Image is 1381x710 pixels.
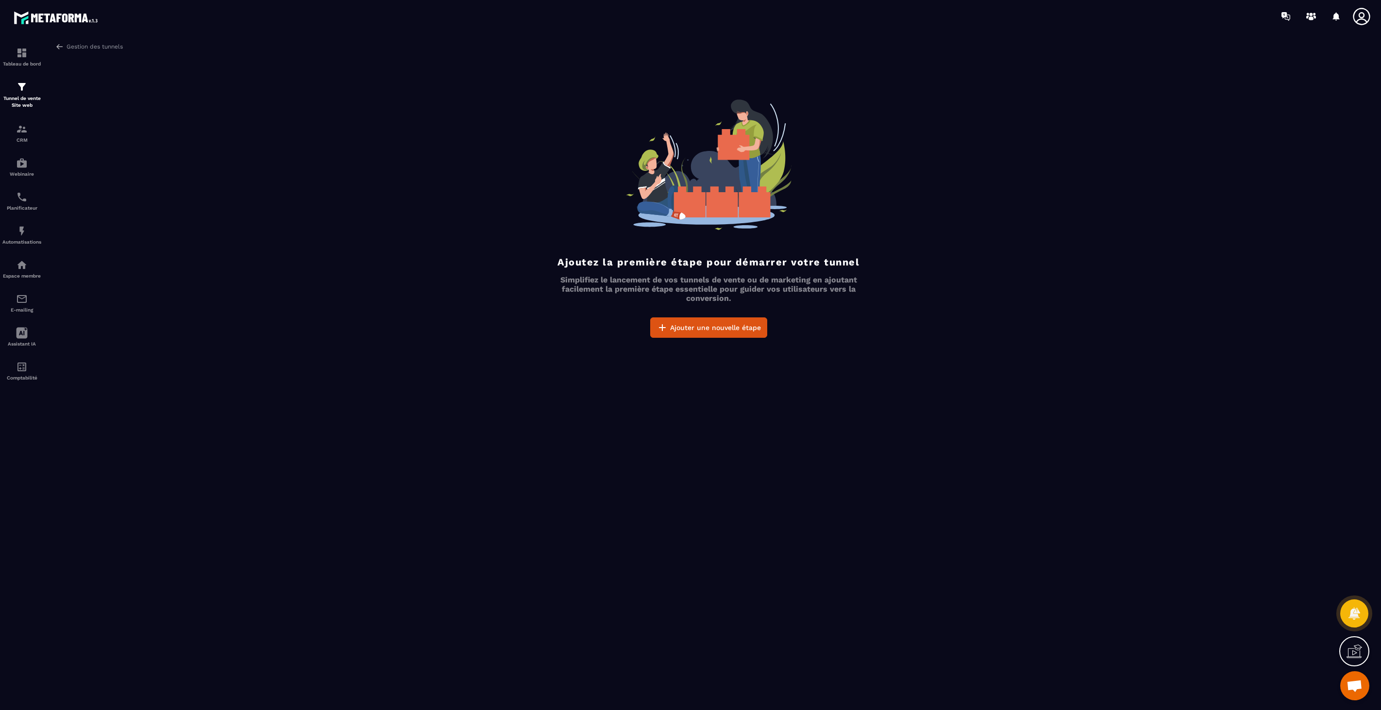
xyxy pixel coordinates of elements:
img: automations [16,225,28,237]
p: Planificateur [2,205,41,211]
p: Tunnel de vente Site web [2,95,41,109]
button: Ajouter une nouvelle étape [650,317,767,338]
a: formationformationCRM [2,116,41,150]
img: formation [16,47,28,59]
a: formationformationTableau de bord [2,40,41,74]
a: emailemailE-mailing [2,286,41,320]
p: Tableau de bord [2,61,41,66]
p: Webinaire [2,171,41,177]
a: automationsautomationsEspace membre [2,252,41,286]
a: schedulerschedulerPlanificateur [2,184,41,218]
a: accountantaccountantComptabilité [2,354,41,388]
img: arrow [55,42,64,51]
img: automations [16,259,28,271]
a: Assistant IA [2,320,41,354]
a: automationsautomationsWebinaire [2,150,41,184]
img: empty-funnel-bg.aa6bca90.svg [625,99,792,230]
a: formationformationTunnel de vente Site web [2,74,41,116]
p: Simplifiez le lancement de vos tunnels de vente ou de marketing en ajoutant facilement la premièr... [551,275,866,303]
div: Mở cuộc trò chuyện [1340,671,1369,700]
img: formation [16,81,28,93]
p: Assistant IA [2,341,41,347]
span: Ajouter une nouvelle étape [670,323,761,332]
p: Comptabilité [2,375,41,380]
p: Espace membre [2,273,41,279]
img: logo [14,9,101,27]
img: automations [16,157,28,169]
img: accountant [16,361,28,373]
p: Automatisations [2,239,41,245]
a: automationsautomationsAutomatisations [2,218,41,252]
a: Gestion des tunnels [55,42,123,51]
p: E-mailing [2,307,41,313]
img: formation [16,123,28,135]
p: CRM [2,137,41,143]
h4: Ajoutez la première étape pour démarrer votre tunnel [551,256,866,268]
img: email [16,293,28,305]
img: scheduler [16,191,28,203]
